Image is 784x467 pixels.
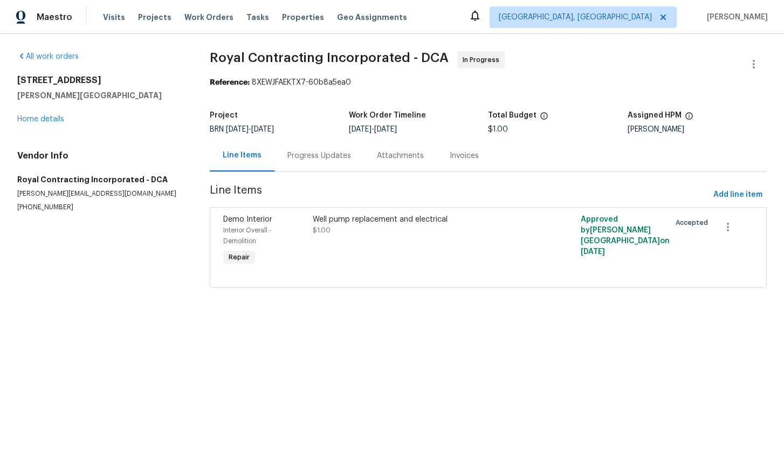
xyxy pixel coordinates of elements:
[676,217,712,228] span: Accepted
[17,150,184,161] h4: Vendor Info
[488,112,537,119] h5: Total Budget
[17,53,79,60] a: All work orders
[210,77,767,88] div: 8XEWJFAEKTX7-60b8a5ea0
[450,150,479,161] div: Invoices
[246,13,269,21] span: Tasks
[287,150,351,161] div: Progress Updates
[224,252,254,263] span: Repair
[581,216,670,256] span: Approved by [PERSON_NAME][GEOGRAPHIC_DATA] on
[349,112,426,119] h5: Work Order Timeline
[540,112,548,126] span: The total cost of line items that have been proposed by Opendoor. This sum includes line items th...
[251,126,274,133] span: [DATE]
[210,126,274,133] span: BRN
[226,126,249,133] span: [DATE]
[282,12,324,23] span: Properties
[463,54,504,65] span: In Progress
[374,126,397,133] span: [DATE]
[628,112,682,119] h5: Assigned HPM
[210,51,449,64] span: Royal Contracting Incorporated - DCA
[223,150,262,161] div: Line Items
[703,12,768,23] span: [PERSON_NAME]
[313,227,331,233] span: $1.00
[709,185,767,205] button: Add line item
[184,12,233,23] span: Work Orders
[17,90,184,101] h5: [PERSON_NAME][GEOGRAPHIC_DATA]
[17,189,184,198] p: [PERSON_NAME][EMAIL_ADDRESS][DOMAIN_NAME]
[210,79,250,86] b: Reference:
[17,115,64,123] a: Home details
[103,12,125,23] span: Visits
[138,12,171,23] span: Projects
[17,174,184,185] h5: Royal Contracting Incorporated - DCA
[581,248,605,256] span: [DATE]
[313,214,530,225] div: Well pump replacement and electrical
[713,188,762,202] span: Add line item
[17,203,184,212] p: [PHONE_NUMBER]
[349,126,397,133] span: -
[685,112,693,126] span: The hpm assigned to this work order.
[488,126,508,133] span: $1.00
[223,216,272,223] span: Demo Interior
[17,75,184,86] h2: [STREET_ADDRESS]
[226,126,274,133] span: -
[223,227,272,244] span: Interior Overall - Demolition
[210,185,709,205] span: Line Items
[210,112,238,119] h5: Project
[349,126,372,133] span: [DATE]
[499,12,652,23] span: [GEOGRAPHIC_DATA], [GEOGRAPHIC_DATA]
[377,150,424,161] div: Attachments
[628,126,767,133] div: [PERSON_NAME]
[337,12,407,23] span: Geo Assignments
[37,12,72,23] span: Maestro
